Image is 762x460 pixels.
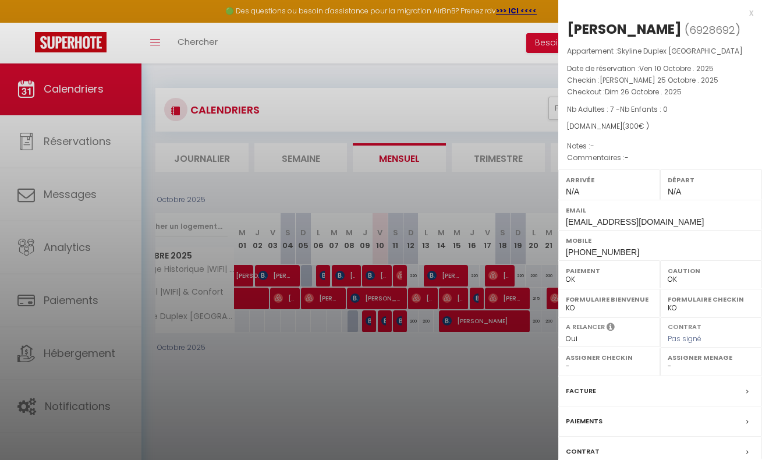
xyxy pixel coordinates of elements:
label: Paiement [566,265,653,277]
i: Sélectionner OUI si vous souhaiter envoyer les séquences de messages post-checkout [607,322,615,335]
span: Nb Adultes : 7 - [567,104,668,114]
span: Skyline Duplex [GEOGRAPHIC_DATA] [617,46,743,56]
p: Date de réservation : [567,63,753,75]
label: Assigner Checkin [566,352,653,363]
span: - [590,141,594,151]
span: ( ) [685,22,740,38]
label: Formulaire Bienvenue [566,293,653,305]
p: Checkout : [567,86,753,98]
span: 300 [625,121,639,131]
label: Contrat [566,445,600,458]
p: Appartement : [567,45,753,57]
div: [PERSON_NAME] [567,20,682,38]
label: Arrivée [566,174,653,186]
p: Notes : [567,140,753,152]
span: Pas signé [668,334,701,344]
span: Nb Enfants : 0 [620,104,668,114]
label: Mobile [566,235,754,246]
label: Contrat [668,322,701,330]
div: x [558,6,753,20]
span: 6928692 [689,23,735,37]
p: Commentaires : [567,152,753,164]
div: [DOMAIN_NAME] [567,121,753,132]
span: ( € ) [622,121,649,131]
label: Départ [668,174,754,186]
label: Email [566,204,754,216]
label: A relancer [566,322,605,332]
span: [PHONE_NUMBER] [566,247,639,257]
span: [EMAIL_ADDRESS][DOMAIN_NAME] [566,217,704,227]
span: Ven 10 Octobre . 2025 [639,63,714,73]
label: Assigner Menage [668,352,754,363]
label: Paiements [566,415,602,427]
label: Formulaire Checkin [668,293,754,305]
label: Caution [668,265,754,277]
span: - [625,153,629,162]
span: N/A [566,187,579,196]
label: Facture [566,385,596,397]
span: Dim 26 Octobre . 2025 [605,87,682,97]
span: [PERSON_NAME] 25 Octobre . 2025 [600,75,718,85]
p: Checkin : [567,75,753,86]
span: N/A [668,187,681,196]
